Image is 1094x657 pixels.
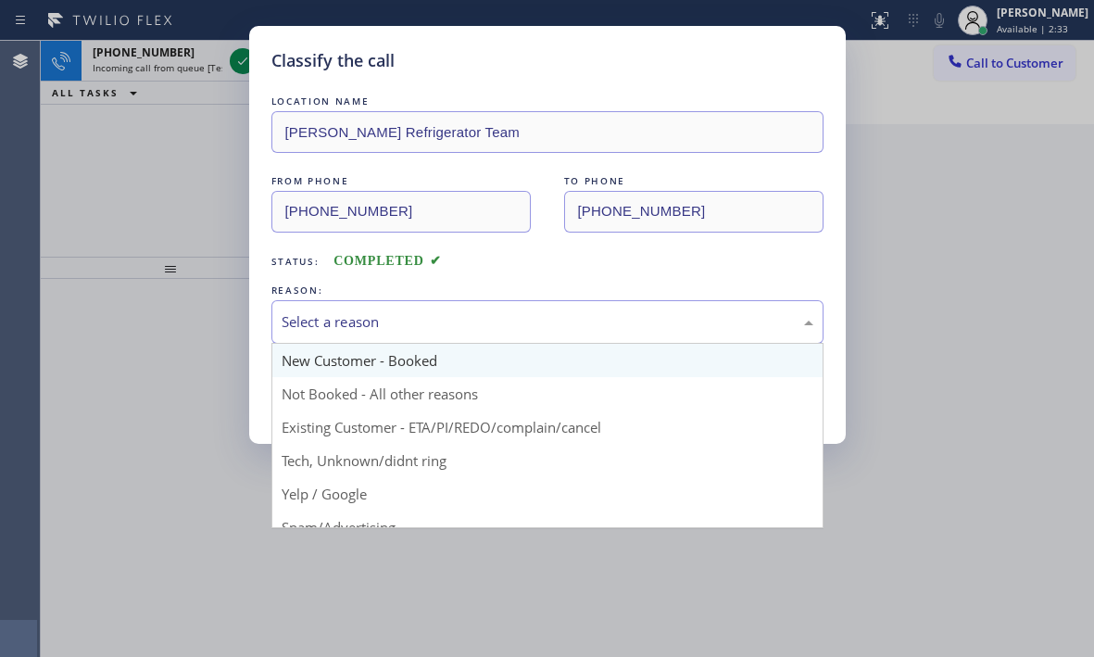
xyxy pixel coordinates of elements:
div: REASON: [271,281,824,300]
span: COMPLETED [333,254,441,268]
div: Spam/Advertising [272,511,823,544]
span: Status: [271,255,320,268]
div: LOCATION NAME [271,92,824,111]
input: From phone [271,191,531,233]
div: Select a reason [282,311,813,333]
div: Tech, Unknown/didnt ring [272,444,823,477]
div: TO PHONE [564,171,824,191]
input: To phone [564,191,824,233]
h5: Classify the call [271,48,395,73]
div: Not Booked - All other reasons [272,377,823,411]
div: FROM PHONE [271,171,531,191]
div: Existing Customer - ETA/PI/REDO/complain/cancel [272,411,823,444]
div: Yelp / Google [272,477,823,511]
div: New Customer - Booked [272,344,823,377]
